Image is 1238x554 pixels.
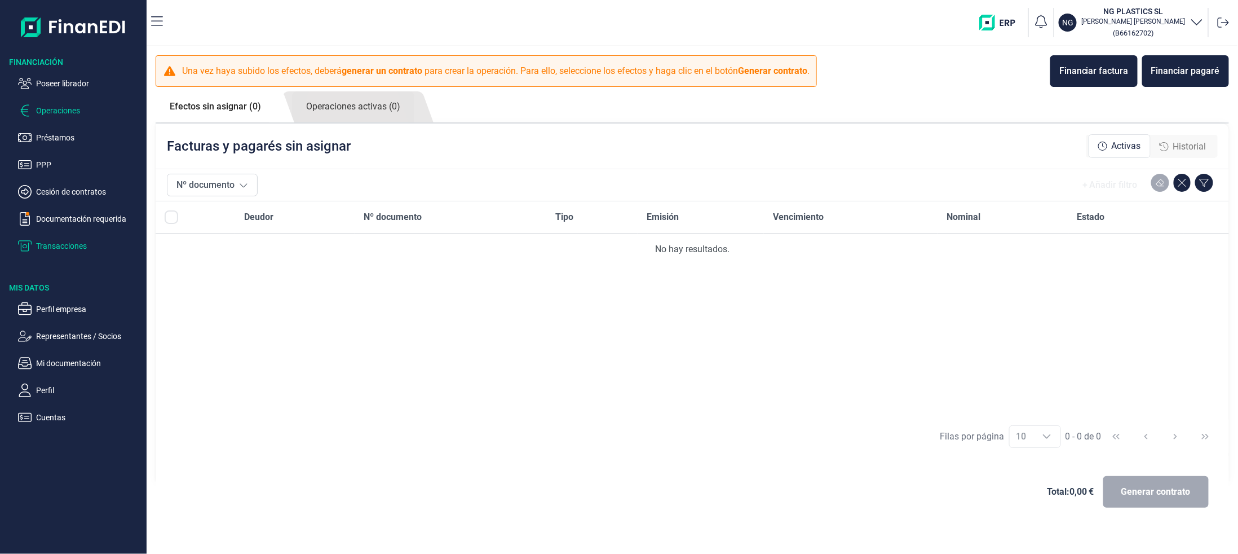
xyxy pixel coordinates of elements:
button: Previous Page [1133,423,1160,450]
div: Activas [1089,134,1151,158]
img: Logo de aplicación [21,9,126,45]
p: Préstamos [36,131,142,144]
p: Perfil empresa [36,302,142,316]
p: NG [1062,17,1073,28]
h3: NG PLASTICS SL [1081,6,1186,17]
span: Deudor [244,210,273,224]
p: PPP [36,158,142,172]
p: Facturas y pagarés sin asignar [167,137,351,155]
span: Tipo [555,210,573,224]
button: Operaciones [18,104,142,117]
div: Filas por página [940,430,1005,443]
p: [PERSON_NAME] [PERSON_NAME] [1081,17,1186,26]
a: Operaciones activas (0) [292,91,414,122]
div: Historial [1151,135,1215,158]
span: Estado [1077,210,1105,224]
p: Poseer librador [36,77,142,90]
button: Perfil [18,384,142,397]
button: Financiar factura [1050,55,1138,87]
button: PPP [18,158,142,172]
a: Efectos sin asignar (0) [156,91,275,122]
div: Financiar factura [1059,64,1129,78]
button: Mi documentación [18,357,142,370]
p: Una vez haya subido los efectos, deberá para crear la operación. Para ello, seleccione los efecto... [182,64,810,78]
button: Perfil empresa [18,302,142,316]
p: Cesión de contratos [36,185,142,199]
span: Nominal [947,210,980,224]
button: Last Page [1192,423,1219,450]
button: Documentación requerida [18,212,142,226]
span: Vencimiento [773,210,824,224]
small: Copiar cif [1113,29,1154,37]
p: Representantes / Socios [36,329,142,343]
div: Financiar pagaré [1151,64,1220,78]
b: generar un contrato [342,65,422,76]
span: Total: 0,00 € [1047,485,1094,499]
button: Cesión de contratos [18,185,142,199]
button: First Page [1103,423,1130,450]
div: Choose [1033,426,1060,447]
p: Mi documentación [36,357,142,370]
p: Operaciones [36,104,142,117]
button: Representantes / Socios [18,329,142,343]
p: Documentación requerida [36,212,142,226]
div: All items unselected [165,210,178,224]
b: Generar contrato [738,65,807,76]
span: Activas [1112,139,1141,153]
span: 0 - 0 de 0 [1065,432,1102,441]
button: Préstamos [18,131,142,144]
button: Financiar pagaré [1142,55,1229,87]
p: Perfil [36,384,142,397]
button: Nº documento [167,174,258,196]
button: NGNG PLASTICS SL[PERSON_NAME] [PERSON_NAME](B66162702) [1059,6,1204,39]
p: Transacciones [36,239,142,253]
button: Next Page [1162,423,1189,450]
button: Transacciones [18,239,142,253]
p: Cuentas [36,411,142,424]
img: erp [979,15,1024,30]
span: Historial [1173,140,1206,153]
span: Nº documento [364,210,422,224]
button: Poseer librador [18,77,142,90]
span: Emisión [647,210,679,224]
button: Cuentas [18,411,142,424]
div: No hay resultados. [165,243,1220,256]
